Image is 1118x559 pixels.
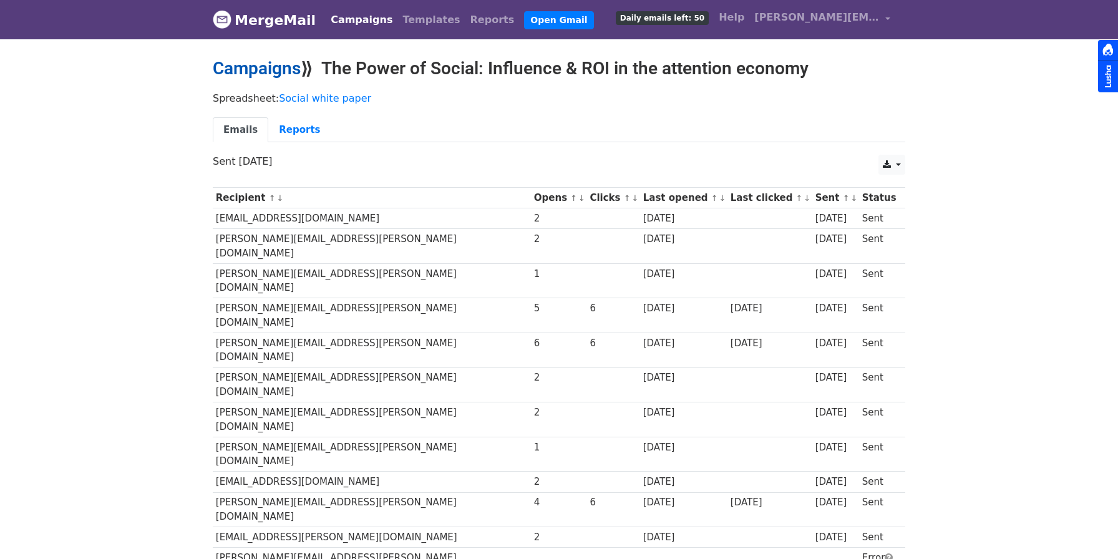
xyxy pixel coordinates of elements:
div: [DATE] [643,232,724,246]
td: Sent [859,298,899,333]
a: Templates [397,7,465,32]
div: [DATE] [815,336,857,351]
a: ↓ [804,193,810,203]
div: 1 [534,440,584,455]
td: [PERSON_NAME][EMAIL_ADDRESS][PERSON_NAME][DOMAIN_NAME] [213,298,531,333]
td: [PERSON_NAME][EMAIL_ADDRESS][PERSON_NAME][DOMAIN_NAME] [213,229,531,264]
div: [DATE] [643,495,724,510]
a: ↓ [850,193,857,203]
a: ↓ [578,193,585,203]
p: Spreadsheet: [213,92,905,105]
a: Reports [268,117,331,143]
div: 5 [534,301,584,316]
a: ↑ [269,193,276,203]
span: [PERSON_NAME][EMAIL_ADDRESS][DOMAIN_NAME] [754,10,879,25]
div: [DATE] [815,232,857,246]
a: Help [714,5,749,30]
th: Last clicked [727,188,812,208]
td: [EMAIL_ADDRESS][PERSON_NAME][DOMAIN_NAME] [213,527,531,548]
a: ↑ [796,193,803,203]
th: Recipient [213,188,531,208]
div: [DATE] [643,530,724,545]
td: Sent [859,208,899,229]
div: 2 [534,530,584,545]
div: 6 [590,495,637,510]
td: [PERSON_NAME][EMAIL_ADDRESS][PERSON_NAME][DOMAIN_NAME] [213,492,531,527]
div: [DATE] [731,301,809,316]
h2: ⟫ The Power of Social: Influence & ROI in the attention economy [213,58,905,79]
td: Sent [859,437,899,472]
img: MergeMail logo [213,10,231,29]
td: Sent [859,263,899,298]
iframe: Chat Widget [1056,499,1118,559]
p: Sent [DATE] [213,155,905,168]
div: [DATE] [643,440,724,455]
div: [DATE] [643,371,724,385]
div: [DATE] [815,371,857,385]
div: [DATE] [815,495,857,510]
div: 2 [534,371,584,385]
td: [PERSON_NAME][EMAIL_ADDRESS][PERSON_NAME][DOMAIN_NAME] [213,263,531,298]
th: Sent [812,188,859,208]
td: [PERSON_NAME][EMAIL_ADDRESS][PERSON_NAME][DOMAIN_NAME] [213,437,531,472]
a: ↑ [624,193,631,203]
th: Opens [531,188,587,208]
a: ↑ [570,193,577,203]
div: [DATE] [643,301,724,316]
div: 2 [534,211,584,226]
div: [DATE] [815,440,857,455]
td: [PERSON_NAME][EMAIL_ADDRESS][PERSON_NAME][DOMAIN_NAME] [213,333,531,368]
a: Reports [465,7,520,32]
th: Last opened [640,188,727,208]
div: [DATE] [643,211,724,226]
a: Daily emails left: 50 [611,5,714,30]
td: [EMAIL_ADDRESS][DOMAIN_NAME] [213,472,531,492]
div: [DATE] [815,301,857,316]
a: Campaigns [213,58,301,79]
td: [PERSON_NAME][EMAIL_ADDRESS][PERSON_NAME][DOMAIN_NAME] [213,367,531,402]
div: 2 [534,475,584,489]
div: 6 [590,336,637,351]
a: Emails [213,117,268,143]
div: [DATE] [643,267,724,281]
div: 1 [534,267,584,281]
td: Sent [859,229,899,264]
a: Social white paper [279,92,371,104]
a: ↑ [711,193,718,203]
div: [DATE] [643,475,724,489]
span: Daily emails left: 50 [616,11,709,25]
div: [DATE] [731,495,809,510]
a: ↓ [276,193,283,203]
td: Sent [859,527,899,548]
td: Sent [859,333,899,368]
a: ↓ [631,193,638,203]
div: [DATE] [731,336,809,351]
td: Sent [859,472,899,492]
div: [DATE] [815,475,857,489]
div: 2 [534,232,584,246]
div: 2 [534,406,584,420]
div: 6 [534,336,584,351]
div: [DATE] [815,211,857,226]
td: Sent [859,402,899,437]
a: MergeMail [213,7,316,33]
th: Clicks [587,188,640,208]
a: Campaigns [326,7,397,32]
td: Sent [859,367,899,402]
a: Open Gmail [524,11,593,29]
th: Status [859,188,899,208]
div: [DATE] [643,336,724,351]
div: 6 [590,301,637,316]
a: ↓ [719,193,726,203]
div: [DATE] [815,267,857,281]
td: [EMAIL_ADDRESS][DOMAIN_NAME] [213,208,531,229]
td: Sent [859,492,899,527]
td: [PERSON_NAME][EMAIL_ADDRESS][PERSON_NAME][DOMAIN_NAME] [213,402,531,437]
div: [DATE] [815,530,857,545]
a: ↑ [843,193,850,203]
a: [PERSON_NAME][EMAIL_ADDRESS][DOMAIN_NAME] [749,5,895,34]
div: 4 [534,495,584,510]
div: [DATE] [643,406,724,420]
div: [DATE] [815,406,857,420]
